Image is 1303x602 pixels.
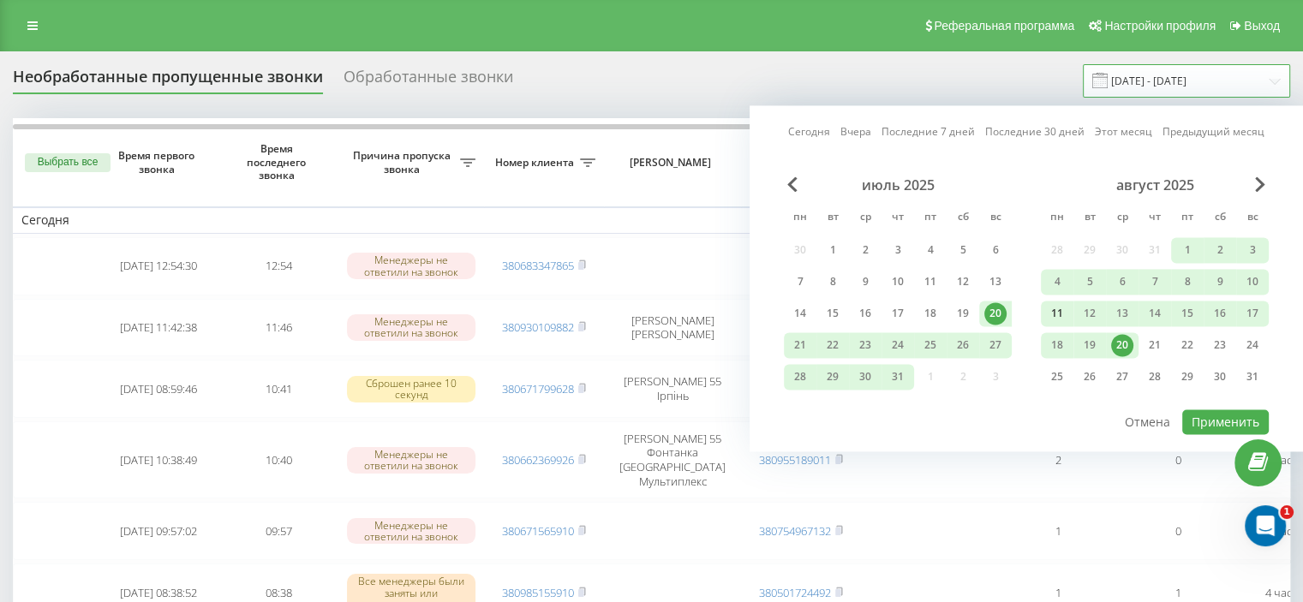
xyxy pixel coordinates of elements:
[882,364,914,390] div: чт 31 июля 2025 г.
[882,332,914,358] div: чт 24 июля 2025 г.
[952,334,974,356] div: 26
[1241,271,1264,293] div: 10
[1280,505,1294,519] span: 1
[816,269,849,295] div: вт 8 июля 2025 г.
[1241,366,1264,388] div: 31
[604,299,741,357] td: [PERSON_NAME] [PERSON_NAME]
[849,301,882,326] div: ср 16 июля 2025 г.
[788,124,830,140] a: Сегодня
[1079,271,1101,293] div: 5
[1106,301,1139,326] div: ср 13 авг. 2025 г.
[218,299,338,357] td: 11:46
[882,269,914,295] div: чт 10 июля 2025 г.
[787,206,813,231] abbr: понедельник
[1176,334,1198,356] div: 22
[1209,271,1231,293] div: 9
[1240,206,1265,231] abbr: воскресенье
[1041,176,1269,194] div: август 2025
[1204,332,1236,358] div: сб 23 авг. 2025 г.
[1046,271,1068,293] div: 4
[99,421,218,498] td: [DATE] 10:38:49
[1046,334,1068,356] div: 18
[854,334,876,356] div: 23
[1079,302,1101,325] div: 12
[917,206,943,231] abbr: пятница
[979,301,1012,326] div: вс 20 июля 2025 г.
[604,360,741,418] td: [PERSON_NAME] 55 Ірпінь
[1209,334,1231,356] div: 23
[502,319,574,335] a: 380930109882
[112,149,205,176] span: Время первого звонка
[1176,239,1198,261] div: 1
[914,332,947,358] div: пт 25 июля 2025 г.
[1073,269,1106,295] div: вт 5 авг. 2025 г.
[919,271,941,293] div: 11
[502,381,574,396] a: 380671799628
[1209,366,1231,388] div: 30
[854,366,876,388] div: 30
[854,302,876,325] div: 16
[1236,301,1269,326] div: вс 17 авг. 2025 г.
[347,518,475,544] div: Менеджеры не ответили на звонок
[984,334,1007,356] div: 27
[1115,409,1180,434] button: Отмена
[983,206,1008,231] abbr: воскресенье
[950,206,976,231] abbr: суббота
[1073,364,1106,390] div: вт 26 авг. 2025 г.
[1204,364,1236,390] div: сб 30 авг. 2025 г.
[919,239,941,261] div: 4
[816,332,849,358] div: вт 22 июля 2025 г.
[934,19,1074,33] span: Реферальная программа
[1073,301,1106,326] div: вт 12 авг. 2025 г.
[1204,237,1236,263] div: сб 2 авг. 2025 г.
[1241,302,1264,325] div: 17
[1209,302,1231,325] div: 16
[1106,269,1139,295] div: ср 6 авг. 2025 г.
[1255,176,1265,192] span: Next Month
[344,68,513,94] div: Обработанные звонки
[882,237,914,263] div: чт 3 июля 2025 г.
[985,124,1085,140] a: Последние 30 дней
[820,206,846,231] abbr: вторник
[1142,206,1168,231] abbr: четверг
[347,447,475,473] div: Менеджеры не ответили на звонок
[1182,409,1269,434] button: Применить
[784,269,816,295] div: пн 7 июля 2025 г.
[502,258,574,273] a: 380683347865
[822,271,844,293] div: 8
[882,124,975,140] a: Последние 7 дней
[1204,269,1236,295] div: сб 9 авг. 2025 г.
[25,153,111,172] button: Выбрать все
[1139,332,1171,358] div: чт 21 авг. 2025 г.
[998,502,1118,560] td: 1
[1144,302,1166,325] div: 14
[979,332,1012,358] div: вс 27 июля 2025 г.
[947,301,979,326] div: сб 19 июля 2025 г.
[887,366,909,388] div: 31
[1139,301,1171,326] div: чт 14 авг. 2025 г.
[1176,271,1198,293] div: 8
[502,523,574,539] a: 380671565910
[1144,271,1166,293] div: 7
[1204,301,1236,326] div: сб 16 авг. 2025 г.
[787,176,798,192] span: Previous Month
[1176,302,1198,325] div: 15
[1171,237,1204,263] div: пт 1 авг. 2025 г.
[218,421,338,498] td: 10:40
[13,68,323,94] div: Необработанные пропущенные звонки
[1176,366,1198,388] div: 29
[1041,332,1073,358] div: пн 18 авг. 2025 г.
[1207,206,1233,231] abbr: суббота
[822,334,844,356] div: 22
[1046,302,1068,325] div: 11
[1236,364,1269,390] div: вс 31 авг. 2025 г.
[1245,505,1286,546] iframe: Intercom live chat
[887,239,909,261] div: 3
[1171,364,1204,390] div: пт 29 авг. 2025 г.
[1041,364,1073,390] div: пн 25 авг. 2025 г.
[947,269,979,295] div: сб 12 июля 2025 г.
[887,302,909,325] div: 17
[822,239,844,261] div: 1
[822,366,844,388] div: 29
[759,585,831,600] a: 380501724492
